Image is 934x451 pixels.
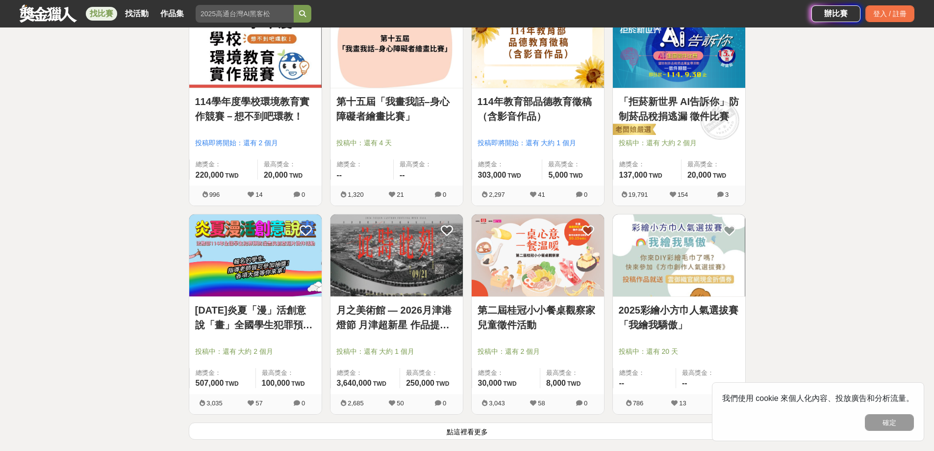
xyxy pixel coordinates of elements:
span: TWD [289,172,303,179]
span: 投稿中：還有 4 天 [336,138,457,148]
span: 220,000 [196,171,224,179]
span: 投稿即將開始：還有 2 個月 [195,138,316,148]
span: 最高獎金： [546,368,598,378]
span: 100,000 [262,379,290,387]
span: 投稿中：還有 20 天 [619,346,739,357]
span: 最高獎金： [682,368,739,378]
a: Cover Image [613,214,745,297]
span: 總獎金： [196,159,252,169]
a: Cover Image [189,214,322,297]
span: 總獎金： [619,368,670,378]
span: 303,000 [478,171,506,179]
span: 3,035 [206,399,223,407]
a: [DATE]炎夏「漫」活創意說「畫」全國學生犯罪預防漫畫與創意短片徵件 [195,303,316,332]
a: 114學年度學校環境教育實作競賽－想不到吧環教！ [195,94,316,124]
span: 2,297 [489,191,505,198]
span: -- [619,379,625,387]
span: 總獎金： [619,159,675,169]
span: 3,043 [489,399,505,407]
a: 第十五屆「我畫我話–身心障礙者繪畫比賽」 [336,94,457,124]
span: TWD [649,172,662,179]
span: TWD [567,380,581,387]
span: 250,000 [406,379,434,387]
span: 13 [679,399,686,407]
a: 作品集 [156,7,188,21]
span: TWD [373,380,386,387]
span: 最高獎金： [264,159,316,169]
img: Cover Image [613,6,745,88]
a: Cover Image [330,214,463,297]
button: 確定 [865,414,914,431]
span: 58 [538,399,545,407]
img: Cover Image [472,6,604,88]
span: 最高獎金： [400,159,457,169]
button: 點這裡看更多 [189,423,746,440]
span: 總獎金： [337,368,394,378]
span: 996 [209,191,220,198]
span: -- [682,379,687,387]
span: 5,000 [548,171,568,179]
span: 1,320 [348,191,364,198]
span: 20,000 [687,171,711,179]
span: 0 [584,191,587,198]
img: Cover Image [189,6,322,88]
span: TWD [225,380,238,387]
span: 786 [633,399,644,407]
span: -- [400,171,405,179]
span: 8,000 [546,379,566,387]
a: Cover Image [472,214,604,297]
span: 投稿即將開始：還有 大約 1 個月 [478,138,598,148]
span: 0 [584,399,587,407]
span: 0 [443,191,446,198]
span: 投稿中：還有 大約 2 個月 [619,138,739,148]
a: 114年教育部品德教育徵稿（含影音作品） [478,94,598,124]
span: 總獎金： [478,159,536,169]
span: 154 [678,191,688,198]
a: 第二屆桂冠小小餐桌觀察家兒童徵件活動 [478,303,598,332]
span: 投稿中：還有 大約 2 個月 [195,346,316,357]
a: 辦比賽 [811,5,860,22]
span: 總獎金： [478,368,534,378]
a: 月之美術館 — 2026月津港燈節 月津超新星 作品提案徵選計畫 〈OPEN CALL〉 [336,303,457,332]
span: 3 [725,191,729,198]
img: Cover Image [613,214,745,296]
input: 2025高通台灣AI黑客松 [196,5,294,23]
span: 137,000 [619,171,648,179]
span: 投稿中：還有 2 個月 [478,346,598,357]
span: 最高獎金： [262,368,316,378]
span: 19,791 [629,191,648,198]
img: Cover Image [472,214,604,296]
span: 我們使用 cookie 來個人化內容、投放廣告和分析流量。 [722,394,914,402]
span: 最高獎金： [687,159,739,169]
span: 507,000 [196,379,224,387]
span: 20,000 [264,171,288,179]
span: 41 [538,191,545,198]
span: 2,685 [348,399,364,407]
span: 0 [302,191,305,198]
span: 投稿中：還有 大約 1 個月 [336,346,457,357]
span: 57 [255,399,262,407]
img: 老闆娘嚴選 [611,123,656,137]
span: TWD [503,380,516,387]
a: 「拒菸新世界 AI告訴你」防制菸品稅捐逃漏 徵件比賽 [619,94,739,124]
span: 3,640,000 [337,379,372,387]
span: TWD [225,172,238,179]
span: 最高獎金： [548,159,598,169]
span: 總獎金： [196,368,250,378]
a: 找比賽 [86,7,117,21]
span: TWD [291,380,304,387]
span: 0 [443,399,446,407]
img: Cover Image [330,214,463,296]
a: 2025彩繪小方巾人氣選拔賽「我繪我驕傲」 [619,303,739,332]
span: -- [337,171,342,179]
span: 0 [302,399,305,407]
span: 14 [255,191,262,198]
img: Cover Image [330,6,463,88]
span: 總獎金： [337,159,388,169]
span: TWD [713,172,726,179]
